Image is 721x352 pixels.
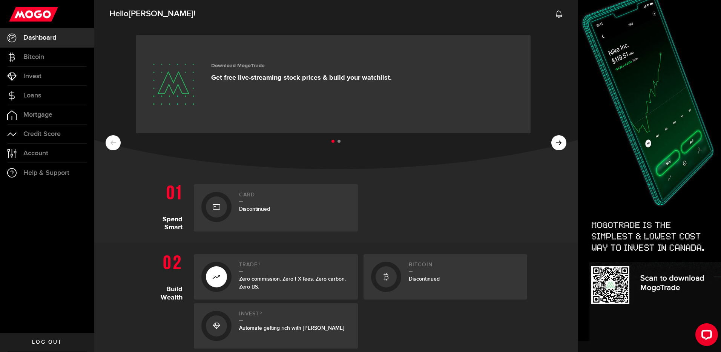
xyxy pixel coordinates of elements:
span: Discontinued [239,206,270,212]
a: Invest2Automate getting rich with [PERSON_NAME] [194,303,358,349]
p: Get free live-streaming stock prices & build your watchlist. [211,74,392,82]
span: Discontinued [409,276,440,282]
span: Automate getting rich with [PERSON_NAME] [239,325,344,331]
span: Mortgage [23,111,52,118]
a: CardDiscontinued [194,184,358,232]
h2: Trade [239,262,350,272]
a: BitcoinDiscontinued [364,254,528,300]
iframe: LiveChat chat widget [689,320,721,352]
sup: 2 [260,311,262,315]
span: [PERSON_NAME] [129,9,193,19]
h2: Card [239,192,350,202]
span: Log out [32,340,62,345]
h2: Invest [239,311,350,321]
span: Loans [23,92,41,99]
h1: Spend Smart [145,181,188,232]
sup: 1 [258,262,260,266]
h2: Bitcoin [409,262,520,272]
a: Download MogoTrade Get free live-streaming stock prices & build your watchlist. [136,35,531,133]
span: Dashboard [23,34,56,41]
a: Trade1Zero commission. Zero FX fees. Zero carbon. Zero BS. [194,254,358,300]
h1: Build Wealth [145,250,188,349]
span: Account [23,150,48,157]
span: Zero commission. Zero FX fees. Zero carbon. Zero BS. [239,276,346,290]
span: Help & Support [23,170,69,176]
span: Invest [23,73,41,80]
span: Hello ! [109,6,195,22]
h3: Download MogoTrade [211,63,392,69]
span: Credit Score [23,131,61,137]
span: Bitcoin [23,54,44,60]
